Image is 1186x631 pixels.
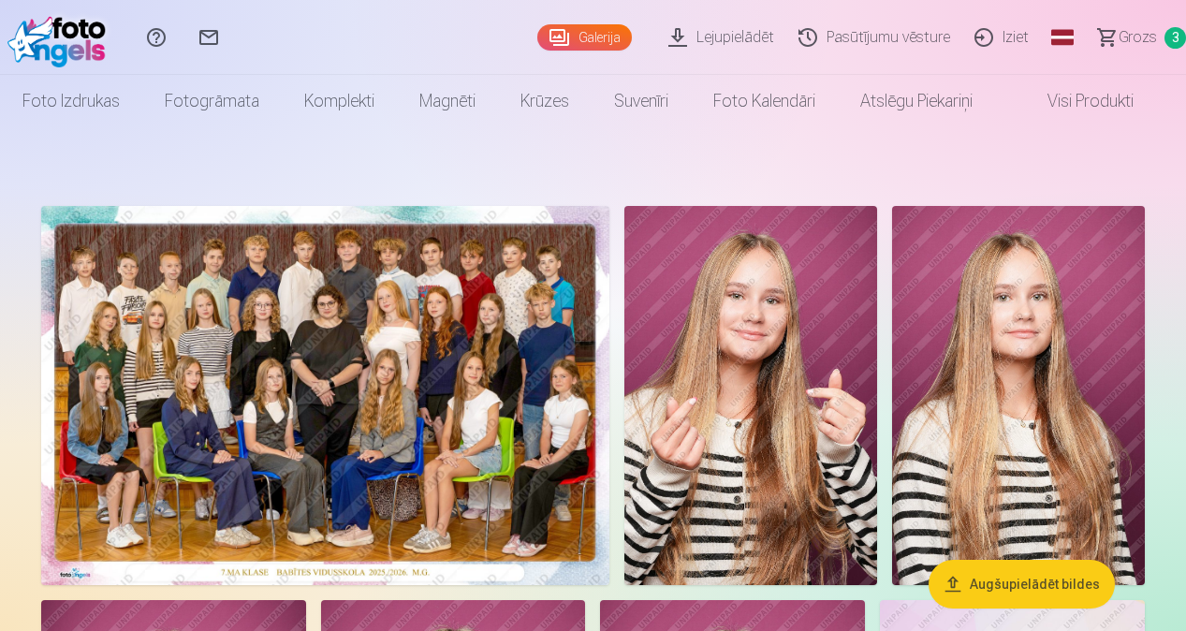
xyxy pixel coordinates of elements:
a: Suvenīri [592,75,691,127]
a: Visi produkti [995,75,1156,127]
a: Foto kalendāri [691,75,838,127]
a: Magnēti [397,75,498,127]
a: Komplekti [282,75,397,127]
img: /fa1 [7,7,115,67]
a: Krūzes [498,75,592,127]
a: Atslēgu piekariņi [838,75,995,127]
span: 3 [1164,27,1186,49]
button: Augšupielādēt bildes [929,560,1115,609]
a: Fotogrāmata [142,75,282,127]
span: Grozs [1119,26,1157,49]
a: Galerija [537,24,632,51]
